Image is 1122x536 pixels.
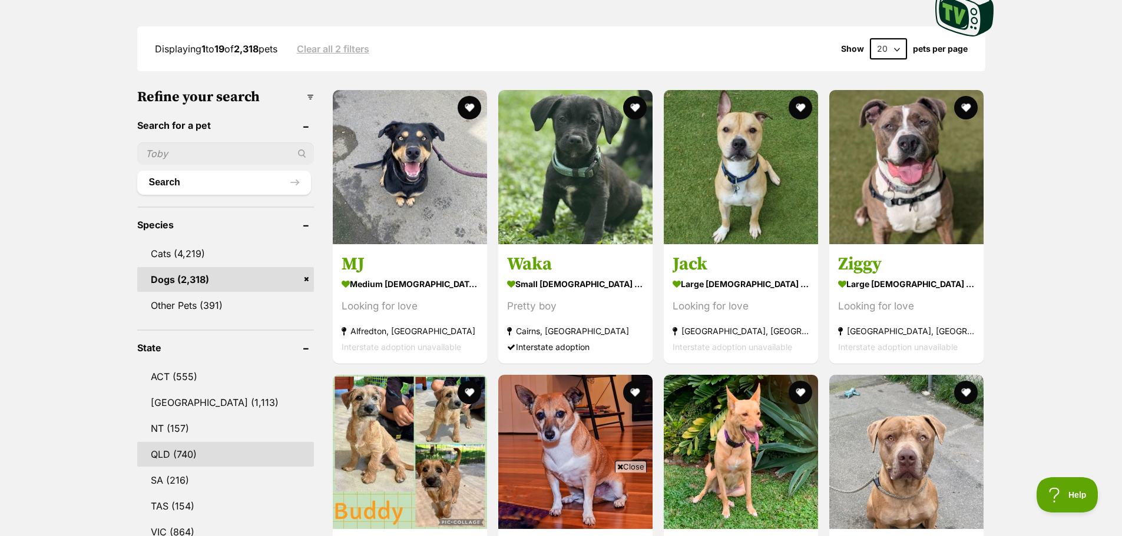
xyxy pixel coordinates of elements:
[458,381,481,404] button: favourite
[673,253,809,275] h3: Jack
[789,96,812,119] button: favourite
[201,43,206,55] strong: 1
[342,298,478,314] div: Looking for love
[913,44,968,54] label: pets per page
[838,342,958,352] span: Interstate adoption unavailable
[664,244,818,364] a: Jack large [DEMOGRAPHIC_DATA] Dog Looking for love [GEOGRAPHIC_DATA], [GEOGRAPHIC_DATA] Interstat...
[347,477,776,530] iframe: Advertisement
[234,43,259,55] strong: 2,318
[838,298,975,314] div: Looking for love
[507,323,644,339] strong: Cairns, [GEOGRAPHIC_DATA]
[673,323,809,339] strong: [GEOGRAPHIC_DATA], [GEOGRAPHIC_DATA]
[838,323,975,339] strong: [GEOGRAPHIC_DATA], [GEOGRAPHIC_DATA]
[137,416,314,441] a: NT (157)
[623,96,647,119] button: favourite
[137,293,314,318] a: Other Pets (391)
[1037,477,1098,512] iframe: Help Scout Beacon - Open
[342,342,461,352] span: Interstate adoption unavailable
[829,90,984,244] img: Ziggy - American Staffy Dog
[214,43,224,55] strong: 19
[458,96,481,119] button: favourite
[137,171,311,194] button: Search
[498,90,653,244] img: Waka - French Bulldog
[342,253,478,275] h3: MJ
[838,275,975,292] strong: large [DEMOGRAPHIC_DATA] Dog
[297,44,369,54] a: Clear all 2 filters
[137,390,314,415] a: [GEOGRAPHIC_DATA] (1,113)
[137,494,314,518] a: TAS (154)
[342,323,478,339] strong: Alfredton, [GEOGRAPHIC_DATA]
[673,342,792,352] span: Interstate adoption unavailable
[333,375,487,529] img: Buddy - Mixed breed Dog
[789,381,812,404] button: favourite
[342,275,478,292] strong: medium [DEMOGRAPHIC_DATA] Dog
[615,461,647,472] span: Close
[333,244,487,364] a: MJ medium [DEMOGRAPHIC_DATA] Dog Looking for love Alfredton, [GEOGRAPHIC_DATA] Interstate adoptio...
[664,375,818,529] img: Cleo - Australian Kelpie Dog
[498,244,653,364] a: Waka small [DEMOGRAPHIC_DATA] Dog Pretty boy Cairns, [GEOGRAPHIC_DATA] Interstate adoption
[841,44,864,54] span: Show
[333,90,487,244] img: MJ - Australian Kelpie Dog
[137,267,314,292] a: Dogs (2,318)
[507,298,644,314] div: Pretty boy
[137,241,314,266] a: Cats (4,219)
[155,43,277,55] span: Displaying to of pets
[137,219,314,230] header: Species
[137,468,314,492] a: SA (216)
[829,244,984,364] a: Ziggy large [DEMOGRAPHIC_DATA] Dog Looking for love [GEOGRAPHIC_DATA], [GEOGRAPHIC_DATA] Intersta...
[507,275,644,292] strong: small [DEMOGRAPHIC_DATA] Dog
[829,375,984,529] img: Quana - Mastiff Dog
[673,298,809,314] div: Looking for love
[137,364,314,389] a: ACT (555)
[137,89,314,105] h3: Refine your search
[623,381,647,404] button: favourite
[838,253,975,275] h3: Ziggy
[137,142,314,165] input: Toby
[137,342,314,353] header: State
[137,442,314,467] a: QLD (740)
[137,120,314,131] header: Search for a pet
[507,253,644,275] h3: Waka
[673,275,809,292] strong: large [DEMOGRAPHIC_DATA] Dog
[955,381,978,404] button: favourite
[664,90,818,244] img: Jack - American Staffy Dog
[507,339,644,355] div: Interstate adoption
[498,375,653,529] img: Liski - Chihuahua x Jack Russell Terrier Dog
[955,96,978,119] button: favourite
